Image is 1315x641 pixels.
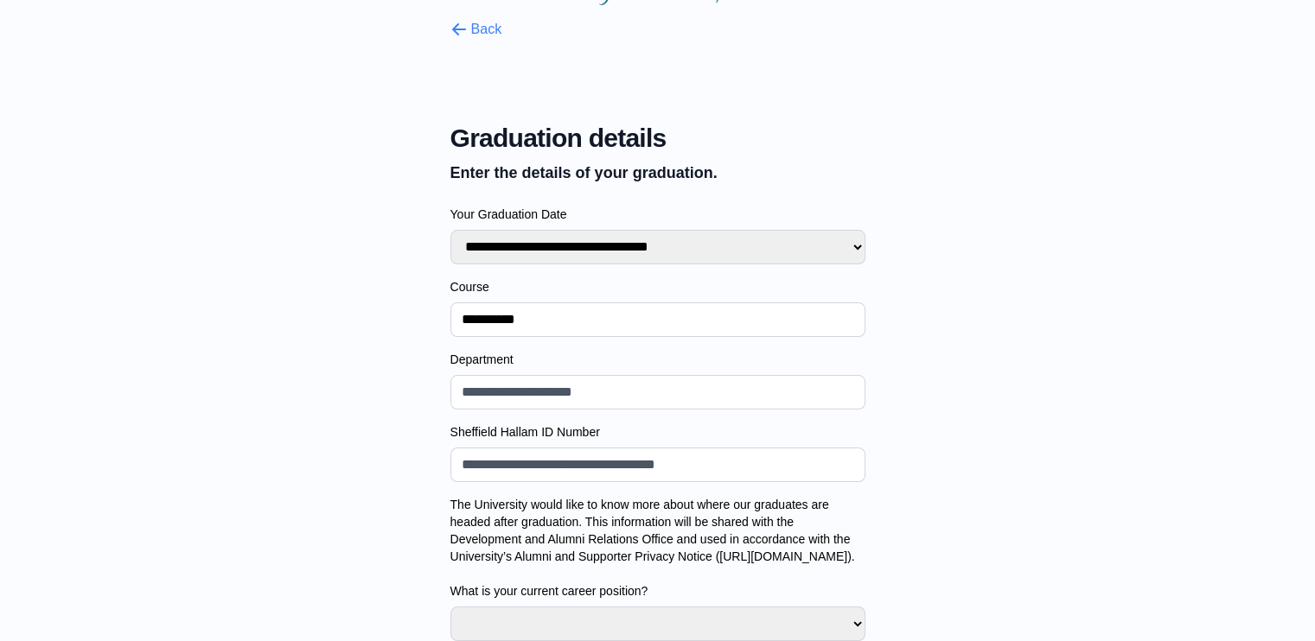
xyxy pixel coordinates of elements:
[450,278,865,295] label: Course
[450,19,502,40] button: Back
[450,206,865,223] label: Your Graduation Date
[450,496,865,600] label: The University would like to know more about where our graduates are headed after graduation. Thi...
[450,351,865,368] label: Department
[450,123,865,154] span: Graduation details
[450,161,865,185] p: Enter the details of your graduation.
[450,423,865,441] label: Sheffield Hallam ID Number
